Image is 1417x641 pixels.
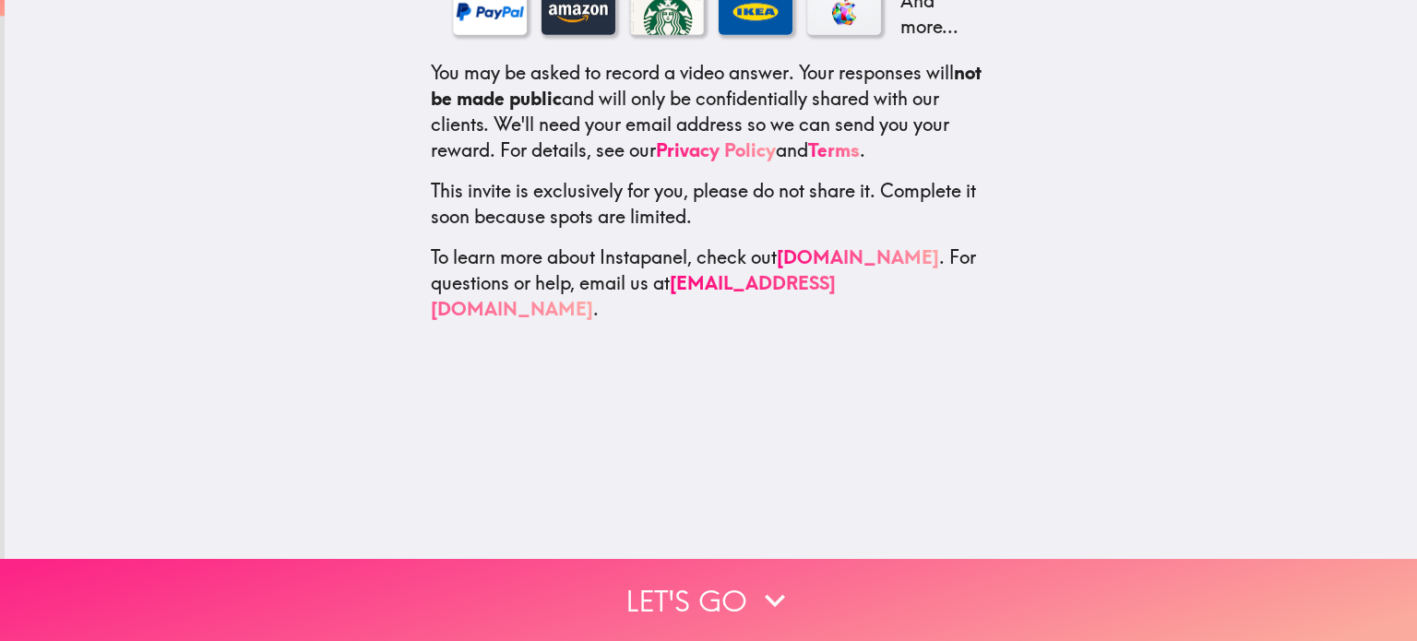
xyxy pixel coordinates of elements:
a: Privacy Policy [656,138,776,161]
p: To learn more about Instapanel, check out . For questions or help, email us at . [431,244,992,322]
p: You may be asked to record a video answer. Your responses will and will only be confidentially sh... [431,60,992,163]
a: [DOMAIN_NAME] [777,245,939,268]
p: This invite is exclusively for you, please do not share it. Complete it soon because spots are li... [431,178,992,230]
a: Terms [808,138,860,161]
a: [EMAIL_ADDRESS][DOMAIN_NAME] [431,271,836,320]
b: not be made public [431,61,982,110]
